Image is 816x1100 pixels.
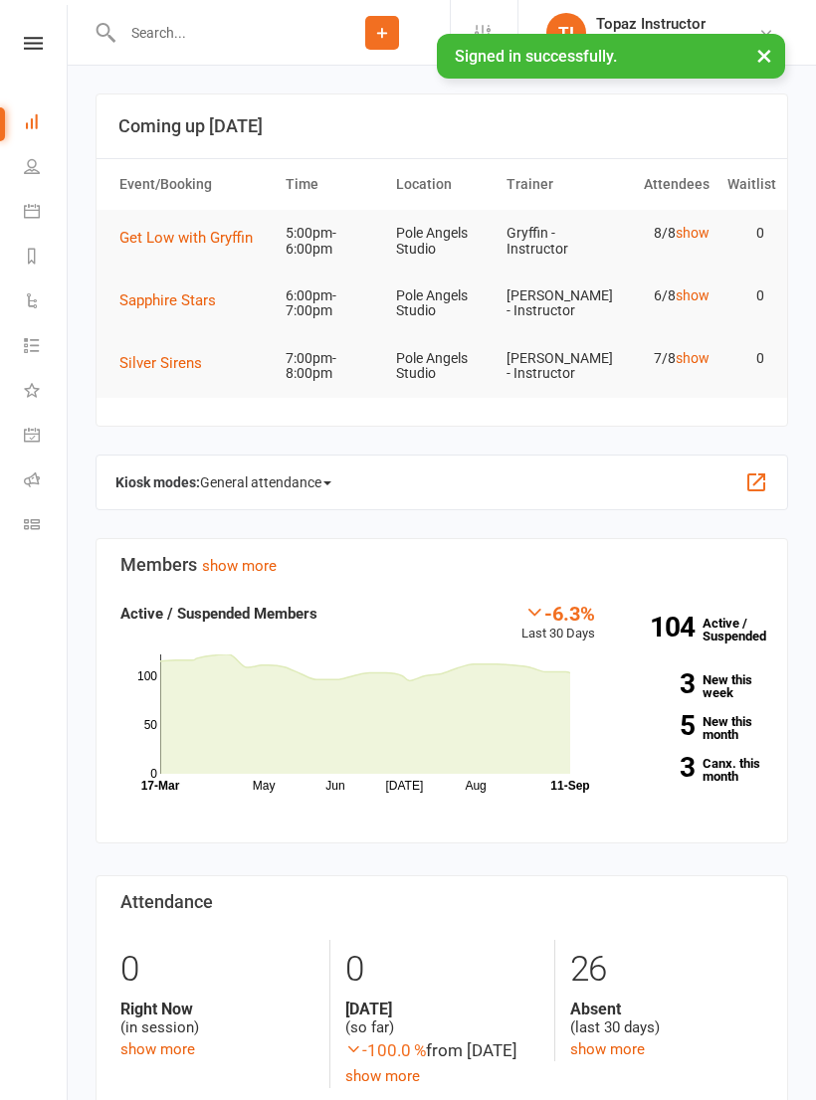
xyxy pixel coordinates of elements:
[277,210,387,273] td: 5:00pm-6:00pm
[387,335,498,398] td: Pole Angels Studio
[615,602,778,657] a: 104Active / Suspended
[498,335,608,398] td: [PERSON_NAME] - Instructor
[676,350,710,366] a: show
[521,602,595,644] div: Last 30 Days
[718,210,774,257] td: 0
[119,288,230,312] button: Sapphire Stars
[345,1037,538,1064] div: from [DATE]
[625,754,695,781] strong: 3
[345,1000,538,1018] strong: [DATE]
[676,287,710,303] a: show
[24,370,69,415] a: What's New
[498,210,608,273] td: Gryffin - Instructor
[608,335,718,382] td: 7/8
[119,351,216,375] button: Silver Sirens
[24,191,69,236] a: Calendar
[521,602,595,624] div: -6.3%
[718,273,774,319] td: 0
[120,1000,314,1037] div: (in session)
[387,210,498,273] td: Pole Angels Studio
[625,715,763,741] a: 5New this month
[120,605,317,623] strong: Active / Suspended Members
[570,1040,645,1058] a: show more
[24,101,69,146] a: Dashboard
[608,159,718,210] th: Attendees
[498,273,608,335] td: [PERSON_NAME] - Instructor
[119,354,202,372] span: Silver Sirens
[625,757,763,783] a: 3Canx. this month
[110,159,277,210] th: Event/Booking
[387,159,498,210] th: Location
[625,712,695,739] strong: 5
[387,273,498,335] td: Pole Angels Studio
[24,415,69,459] a: General attendance kiosk mode
[746,34,782,77] button: ×
[625,670,695,697] strong: 3
[119,229,253,247] span: Get Low with Gryffin
[608,210,718,257] td: 8/8
[625,673,763,699] a: 3New this week
[200,466,331,498] span: General attendance
[498,159,608,210] th: Trainer
[345,1000,538,1037] div: (so far)
[596,15,706,33] div: Topaz Instructor
[116,19,314,47] input: Search...
[596,33,706,51] div: Pole Angels
[277,335,387,398] td: 7:00pm-8:00pm
[24,504,69,549] a: Class kiosk mode
[277,159,387,210] th: Time
[24,236,69,280] a: Reports
[120,1000,314,1018] strong: Right Now
[202,557,277,575] a: show more
[718,159,774,210] th: Waitlist
[24,146,69,191] a: People
[118,116,765,136] h3: Coming up [DATE]
[345,1040,426,1060] span: -100.0 %
[455,47,617,66] span: Signed in successfully.
[718,335,774,382] td: 0
[608,273,718,319] td: 6/8
[570,1000,763,1037] div: (last 30 days)
[570,1000,763,1018] strong: Absent
[120,1040,195,1058] a: show more
[120,555,763,575] h3: Members
[120,940,314,1000] div: 0
[119,291,216,309] span: Sapphire Stars
[546,13,586,53] div: TI
[676,225,710,241] a: show
[24,459,69,504] a: Roll call kiosk mode
[120,892,763,912] h3: Attendance
[345,940,538,1000] div: 0
[570,940,763,1000] div: 26
[345,1067,420,1085] a: show more
[119,226,267,250] button: Get Low with Gryffin
[115,474,200,490] strong: Kiosk modes:
[625,614,695,641] strong: 104
[277,273,387,335] td: 6:00pm-7:00pm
